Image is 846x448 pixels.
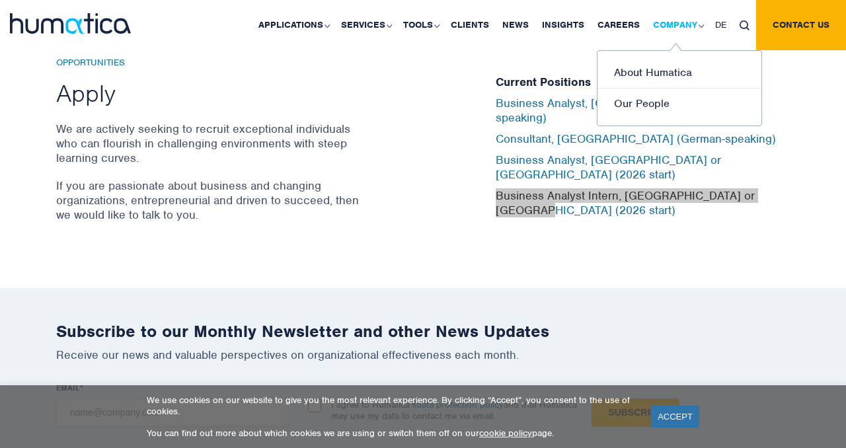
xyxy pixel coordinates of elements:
img: logo [10,13,131,34]
img: search_icon [740,20,750,30]
h6: Opportunities [56,57,364,69]
a: Our People [597,89,761,119]
a: cookie policy [479,428,532,439]
h2: Apply [56,78,364,108]
p: We are actively seeking to recruit exceptional individuals who can flourish in challenging enviro... [56,122,364,165]
span: EMAIL [56,383,80,393]
p: You can find out more about which cookies we are using or switch them off on our page. [147,428,634,439]
h2: Subscribe to our Monthly Newsletter and other News Updates [56,321,790,342]
p: Receive our news and valuable perspectives on organizational effectiveness each month. [56,348,790,362]
p: If you are passionate about business and changing organizations, entrepreneurial and driven to su... [56,178,364,222]
a: Business Analyst, [GEOGRAPHIC_DATA] (German-speaking) [496,96,759,125]
p: We use cookies on our website to give you the most relevant experience. By clicking “Accept”, you... [147,394,634,417]
a: About Humatica [597,57,761,89]
a: ACCEPT [651,406,699,428]
span: DE [715,19,726,30]
a: Business Analyst Intern, [GEOGRAPHIC_DATA] or [GEOGRAPHIC_DATA] (2026 start) [496,188,755,217]
a: Business Analyst, [GEOGRAPHIC_DATA] or [GEOGRAPHIC_DATA] (2026 start) [496,153,721,182]
a: Consultant, [GEOGRAPHIC_DATA] (German-speaking) [496,131,776,146]
h5: Current Positions [496,75,790,90]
